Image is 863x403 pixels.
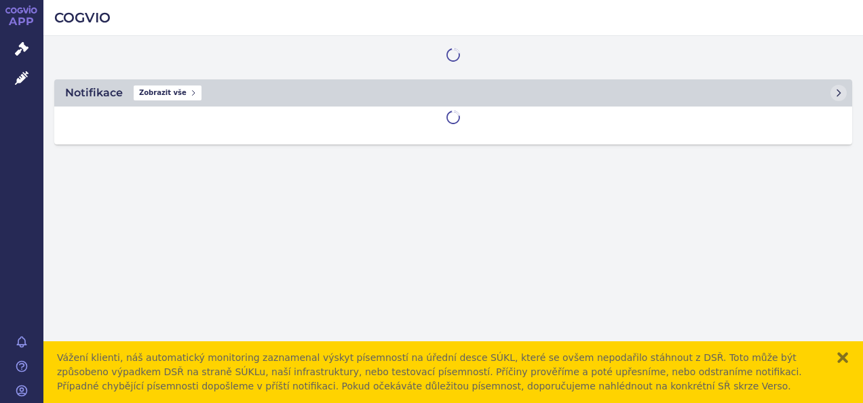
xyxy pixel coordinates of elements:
[54,8,852,27] h2: COGVIO
[65,85,123,101] h2: Notifikace
[134,85,202,100] span: Zobrazit vše
[57,351,822,394] div: Vážení klienti, náš automatický monitoring zaznamenal výskyt písemností na úřední desce SÚKL, kte...
[836,351,849,364] button: zavřít
[54,79,852,107] a: NotifikaceZobrazit vše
